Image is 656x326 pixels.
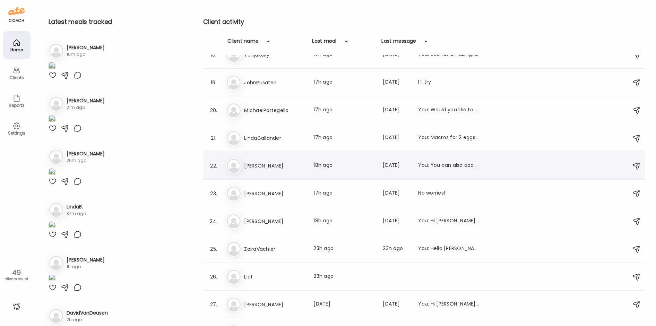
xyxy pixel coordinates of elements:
[313,189,374,198] div: 17h ago
[244,51,305,59] h3: TonjaKelly
[209,134,218,142] div: 21.
[244,300,305,309] h3: [PERSON_NAME]
[383,134,410,142] div: [DATE]
[383,245,410,253] div: 23h ago
[49,17,178,27] h2: Latest meals tracked
[49,62,55,71] img: images%2FEQF0lNx2D9MvxETZ27iei7D27TD3%2Ft59Vhii9aVXkChtCBo9v%2Fc3dttdtDoSTtx6tO61WE_1080
[67,97,105,104] h3: [PERSON_NAME]
[244,245,305,253] h3: ZairaVachier
[244,217,305,225] h3: [PERSON_NAME]
[227,242,241,256] img: bg-avatar-default.svg
[67,104,105,111] div: 21m ago
[227,76,241,89] img: bg-avatar-default.svg
[383,78,410,87] div: [DATE]
[313,134,374,142] div: 17h ago
[67,203,86,211] h3: LindaB.
[418,162,479,170] div: You: You can also add coconut oil to meals or by having fat bombs that are made with coconut oil
[49,309,63,323] img: bg-avatar-default.svg
[312,37,336,49] div: Last meal
[227,270,241,284] img: bg-avatar-default.svg
[209,162,218,170] div: 22.
[418,189,479,198] div: No worries!!
[49,168,55,177] img: images%2FPwXOUG2Ou3S5GU6VFDz5V1EyW272%2F4H3WYi0H33XIynPYElbZ%2FSTUidkyB5z7MRZbNpGZt_1080
[313,217,374,225] div: 18h ago
[244,78,305,87] h3: JohnPusateri
[203,17,645,27] h2: Client activity
[49,97,63,111] img: bg-avatar-default.svg
[49,115,55,124] img: images%2F9cuNsxhpLETuN8LJaPnivTD7eGm1%2FcStKnfJYH5EzeOOPjNBg%2Fa9oFb0OvY8Heg7RfchtG_1080
[313,162,374,170] div: 18h ago
[418,300,479,309] div: You: Hi [PERSON_NAME], your [DATE] meal looks great! Could you add another serving of fat to it? ...
[383,300,410,309] div: [DATE]
[244,162,305,170] h3: [PERSON_NAME]
[244,106,305,114] h3: MichaelPortegello
[418,245,479,253] div: You: Hello [PERSON_NAME]! Your pictures form this week look great!!
[381,37,416,49] div: Last message
[227,131,241,145] img: bg-avatar-default.svg
[49,203,63,217] img: bg-avatar-default.svg
[418,78,479,87] div: I’ll try
[2,277,31,282] div: clients count
[67,157,105,164] div: 26m ago
[313,78,374,87] div: 17h ago
[244,189,305,198] h3: [PERSON_NAME]
[4,103,29,108] div: Reports
[4,48,29,52] div: Home
[418,106,479,114] div: You: Would you like to touch base this week in a Zoom appointment?
[383,217,410,225] div: [DATE]
[67,44,105,51] h3: [PERSON_NAME]
[4,131,29,135] div: Settings
[313,51,374,59] div: 17h ago
[383,51,410,59] div: [DATE]
[313,245,374,253] div: 23h ago
[227,37,259,49] div: Client name
[49,221,55,230] img: images%2FrYmowKdd3sNiGaVUJ532DWvZ6YJ3%2FZRqrCrLsQYxebPnPwR0m%2Fb7HyUJHRS151ctd1uxG4_1080
[227,159,241,173] img: bg-avatar-default.svg
[8,6,25,17] img: ate
[383,162,410,170] div: [DATE]
[209,78,218,87] div: 19.
[49,274,55,283] img: images%2Fh28tF6ozyeSEGWHCCSRnsdv3OBi2%2Fwd7vkHEiZTiKAsbOv4yF%2FYPOW7cad0KolfZFX8oq0_1080
[67,256,105,264] h3: [PERSON_NAME]
[418,217,479,225] div: You: Hi [PERSON_NAME], your meals look great! I was wondering if you were able to stop the sugar ...
[49,150,63,164] img: bg-avatar-default.svg
[67,150,105,157] h3: [PERSON_NAME]
[313,106,374,114] div: 17h ago
[227,298,241,311] img: bg-avatar-default.svg
[209,300,218,309] div: 27.
[209,106,218,114] div: 20.
[244,134,305,142] h3: LindaGallander
[209,189,218,198] div: 23.
[313,273,374,281] div: 23h ago
[67,264,105,270] div: 1h ago
[227,187,241,200] img: bg-avatar-default.svg
[418,51,479,59] div: You: Sounds amazing! Friendly reminder to liberally add sea salt to all your meals and at drink e...
[209,51,218,59] div: 18.
[67,51,105,58] div: 10m ago
[244,273,305,281] h3: Liat
[418,134,479,142] div: You: Macros for 2 eggs cooked in 1 Tbsp bacon fat (can sub butter) with 4 bacon strips: 28 g prot...
[383,106,410,114] div: [DATE]
[209,273,218,281] div: 26.
[67,317,108,323] div: 2h ago
[49,256,63,270] img: bg-avatar-default.svg
[209,217,218,225] div: 24.
[67,211,86,217] div: 37m ago
[313,300,374,309] div: [DATE]
[209,245,218,253] div: 25.
[67,309,108,317] h3: DavidVanDeusen
[227,48,241,62] img: bg-avatar-default.svg
[227,214,241,228] img: bg-avatar-default.svg
[49,44,63,58] img: bg-avatar-default.svg
[2,268,31,277] div: 49
[9,18,24,24] div: coach
[4,75,29,80] div: Clients
[227,103,241,117] img: bg-avatar-default.svg
[383,189,410,198] div: [DATE]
